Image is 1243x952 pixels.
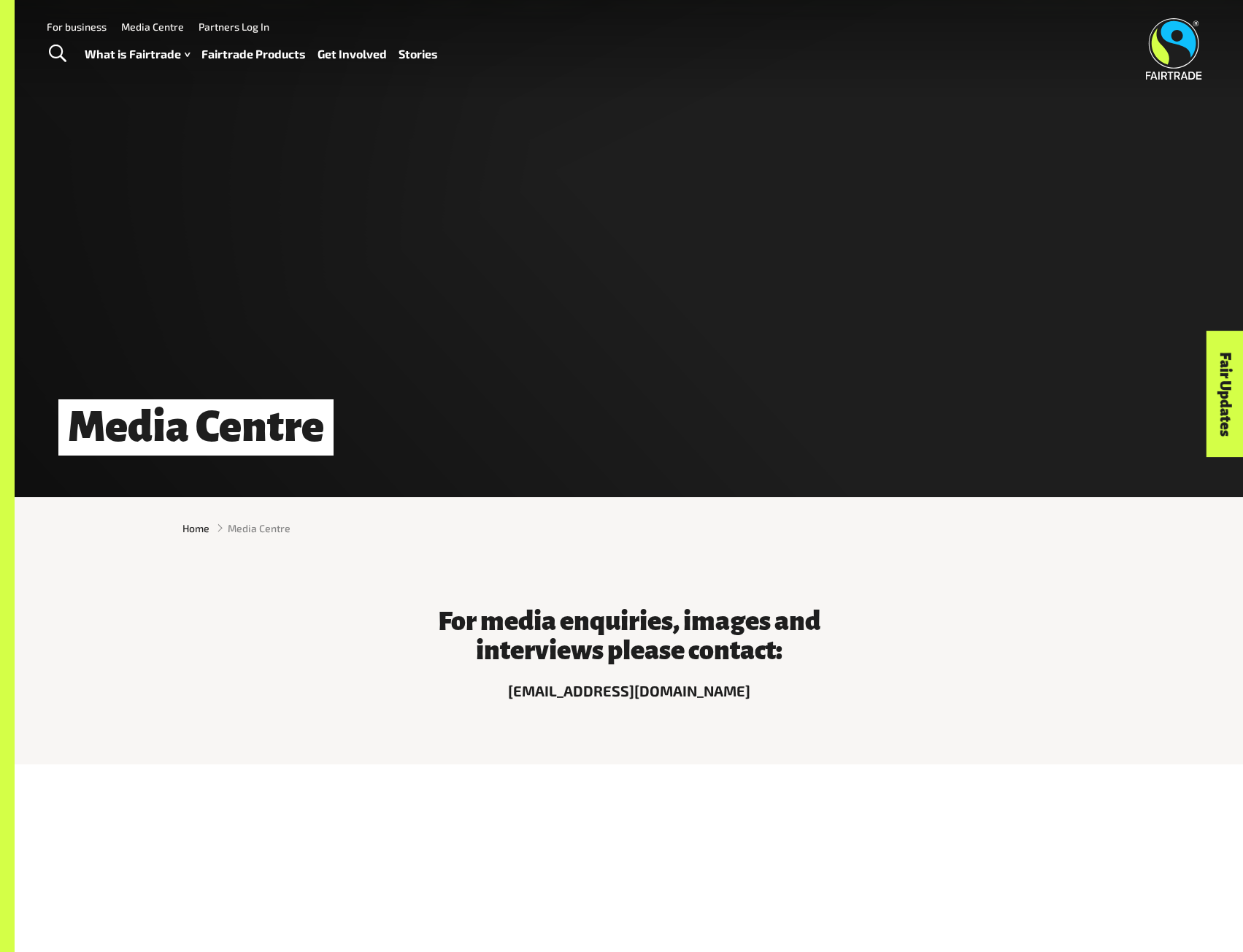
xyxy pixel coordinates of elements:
a: Get Involved [318,44,387,65]
a: What is Fairtrade [85,44,190,65]
a: Partners Log In [199,20,269,33]
a: For business [47,20,107,33]
img: Fairtrade Australia New Zealand logo [1146,18,1202,80]
a: Stories [399,44,438,65]
a: Fairtrade Products [201,44,306,65]
a: Media Centre [121,20,184,33]
a: Home [182,521,209,536]
h3: For media enquiries, images and interviews please contact: [410,607,848,665]
span: Media Centre [228,521,290,536]
p: [EMAIL_ADDRESS][DOMAIN_NAME] [410,680,848,702]
a: Toggle Search [39,36,75,72]
h1: Media Centre [58,399,334,456]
